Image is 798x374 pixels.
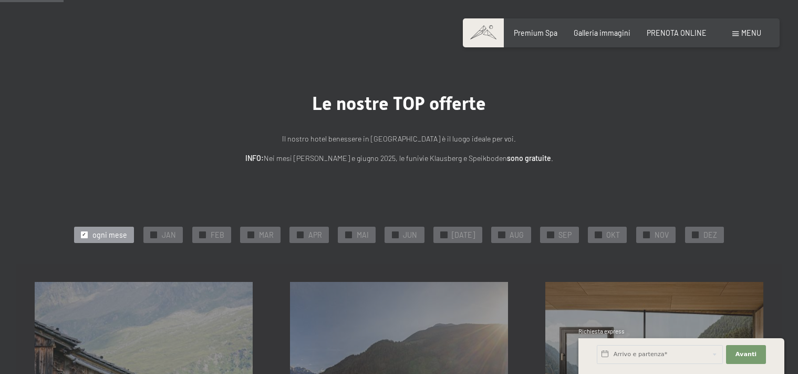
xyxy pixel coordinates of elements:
[393,231,397,238] span: ✓
[452,230,475,240] span: [DATE]
[200,231,204,238] span: ✓
[298,231,302,238] span: ✓
[357,230,369,240] span: MAI
[574,28,630,37] a: Galleria immagini
[645,231,649,238] span: ✓
[507,154,551,163] strong: sono gratuite
[735,350,756,359] span: Avanti
[245,154,264,163] strong: INFO:
[312,93,486,114] span: Le nostre TOP offerte
[500,231,504,238] span: ✓
[578,328,625,335] span: Richiesta express
[162,230,176,240] span: JAN
[211,230,224,240] span: FEB
[151,231,156,238] span: ✓
[596,231,600,238] span: ✓
[92,230,127,240] span: ogni mese
[510,230,524,240] span: AUG
[703,230,717,240] span: DEZ
[403,230,417,240] span: JUN
[514,28,557,37] a: Premium Spa
[693,231,698,238] span: ✓
[168,133,630,145] p: Il nostro hotel benessere in [GEOGRAPHIC_DATA] è il luogo ideale per voi.
[248,231,253,238] span: ✓
[606,230,620,240] span: OKT
[259,230,274,240] span: MAR
[308,230,322,240] span: APR
[655,230,669,240] span: NOV
[741,28,761,37] span: Menu
[726,345,766,364] button: Avanti
[558,230,572,240] span: SEP
[442,231,446,238] span: ✓
[168,153,630,165] p: Nei mesi [PERSON_NAME] e giugno 2025, le funivie Klausberg e Speikboden .
[346,231,350,238] span: ✓
[82,231,86,238] span: ✓
[647,28,707,37] a: PRENOTA ONLINE
[548,231,553,238] span: ✓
